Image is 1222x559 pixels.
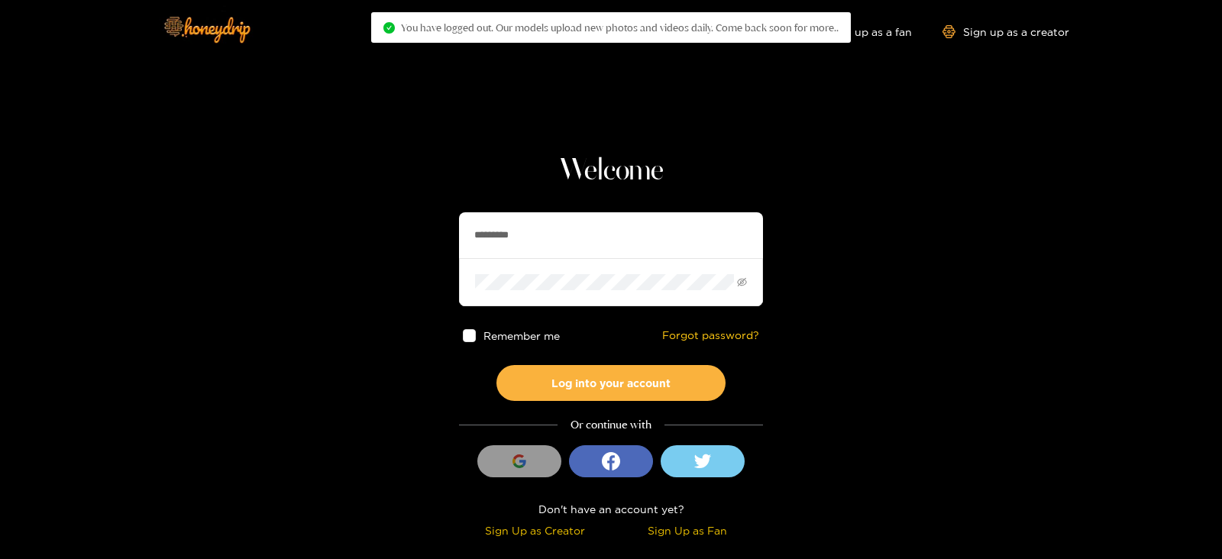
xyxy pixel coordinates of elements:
[459,153,763,189] h1: Welcome
[401,21,839,34] span: You have logged out. Our models upload new photos and videos daily. Come back soon for more..
[463,522,607,539] div: Sign Up as Creator
[496,365,726,401] button: Log into your account
[737,277,747,287] span: eye-invisible
[942,25,1069,38] a: Sign up as a creator
[459,416,763,434] div: Or continue with
[807,25,912,38] a: Sign up as a fan
[459,500,763,518] div: Don't have an account yet?
[483,330,560,341] span: Remember me
[662,329,759,342] a: Forgot password?
[615,522,759,539] div: Sign Up as Fan
[383,22,395,34] span: check-circle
